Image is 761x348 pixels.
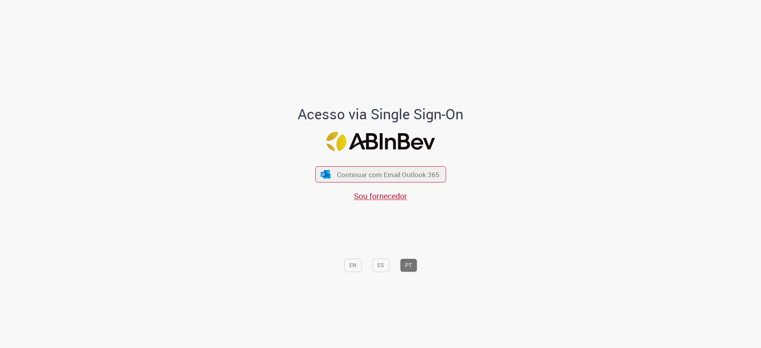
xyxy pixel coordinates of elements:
button: EN [344,259,361,272]
button: ES [372,259,389,272]
span: Continuar com Email Outlook 365 [337,170,440,179]
img: Logo ABInBev [326,132,435,151]
h1: Acesso via Single Sign-On [271,106,491,122]
a: Sou fornecedor [354,191,407,202]
button: PT [400,259,417,272]
img: ícone Azure/Microsoft 360 [320,170,331,178]
button: ícone Azure/Microsoft 360 Continuar com Email Outlook 365 [315,166,446,183]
